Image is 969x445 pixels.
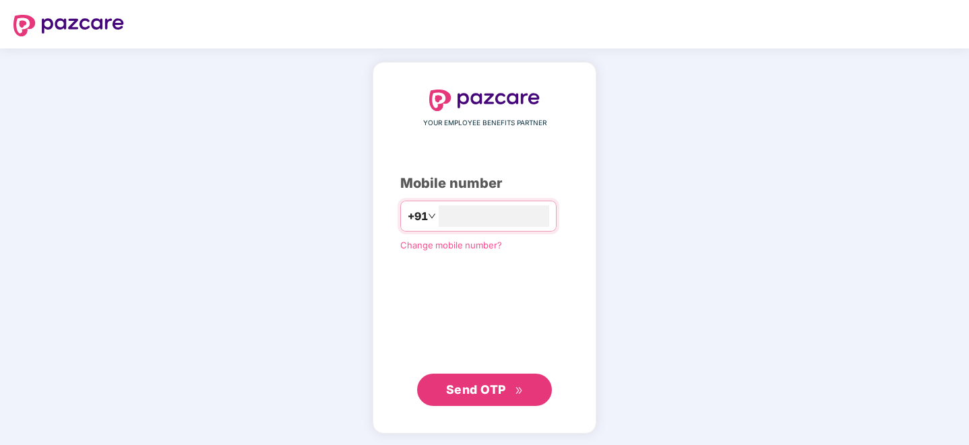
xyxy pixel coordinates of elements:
span: Send OTP [446,382,506,397]
button: Send OTPdouble-right [417,374,552,406]
a: Change mobile number? [400,240,502,250]
span: double-right [515,386,524,395]
img: logo [13,15,124,36]
div: Mobile number [400,173,569,194]
span: down [428,212,436,220]
img: logo [429,90,540,111]
span: YOUR EMPLOYEE BENEFITS PARTNER [423,118,546,129]
span: +91 [408,208,428,225]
